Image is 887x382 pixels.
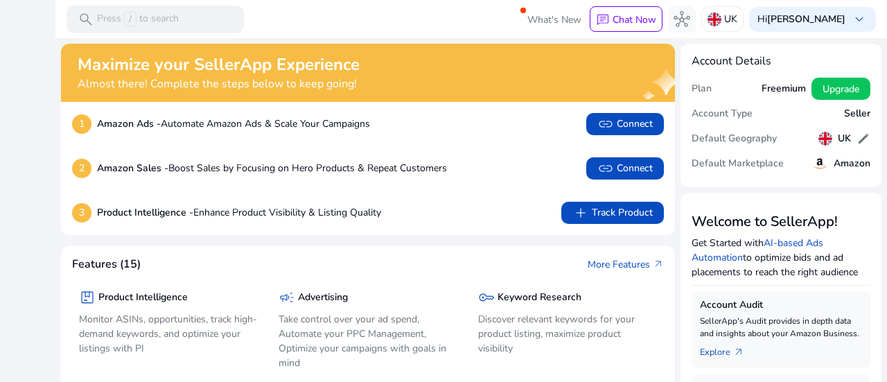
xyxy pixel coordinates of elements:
[78,11,94,28] span: search
[692,108,753,120] h5: Account Type
[596,13,610,27] span: chat
[98,292,188,304] h5: Product Intelligence
[613,13,656,26] p: Chat Now
[590,6,662,33] button: chatChat Now
[597,116,653,132] span: Connect
[298,292,348,304] h5: Advertising
[279,289,295,306] span: campaign
[478,289,495,306] span: key
[97,206,193,219] b: Product Intelligence -
[597,160,653,177] span: Connect
[700,315,862,340] p: SellerApp's Audit provides in depth data and insights about your Amazon Business.
[818,132,832,146] img: uk.svg
[597,160,614,177] span: link
[692,83,712,95] h5: Plan
[597,116,614,132] span: link
[811,78,870,100] button: Upgrade
[767,12,845,26] b: [PERSON_NAME]
[823,82,859,96] span: Upgrade
[674,11,690,28] span: hub
[72,114,91,134] p: 1
[72,258,141,271] h4: Features (15)
[561,202,664,224] button: addTrack Product
[692,214,870,230] h3: Welcome to SellerApp!
[692,236,870,279] p: Get Started with to optimize bids and ad placements to reach the right audience
[124,12,137,27] span: /
[572,205,653,221] span: Track Product
[97,161,447,175] p: Boost Sales by Focusing on Hero Products & Repeat Customers
[72,159,91,178] p: 2
[572,205,589,221] span: add
[97,205,381,220] p: Enhance Product Visibility & Listing Quality
[844,108,870,120] h5: Seller
[700,340,755,359] a: Explorearrow_outward
[588,257,664,272] a: More Featuresarrow_outward
[586,113,664,135] button: linkConnect
[78,78,360,91] h4: Almost there! Complete the steps below to keep going!
[527,8,581,32] span: What's New
[762,83,806,95] h5: Freemium
[733,347,744,358] span: arrow_outward
[97,116,370,131] p: Automate Amazon Ads & Scale Your Campaigns
[851,11,868,28] span: keyboard_arrow_down
[692,133,777,145] h5: Default Geography
[478,312,657,356] p: Discover relevant keywords for your product listing, maximize product visibility
[700,299,862,311] h5: Account Audit
[79,289,96,306] span: package
[72,203,91,223] p: 3
[498,292,581,304] h5: Keyword Research
[692,236,823,264] a: AI-based Ads Automation
[708,12,721,26] img: uk.svg
[724,7,737,31] p: UK
[811,155,828,172] img: amazon.svg
[692,55,870,68] h4: Account Details
[97,117,161,130] b: Amazon Ads -
[834,158,870,170] h5: Amazon
[78,55,360,75] h2: Maximize your SellerApp Experience
[653,259,664,270] span: arrow_outward
[279,312,457,370] p: Take control over your ad spend, Automate your PPC Management, Optimize your campaigns with goals...
[97,162,168,175] b: Amazon Sales -
[857,132,870,146] span: edit
[79,312,258,356] p: Monitor ASINs, opportunities, track high-demand keywords, and optimize your listings with PI
[692,158,784,170] h5: Default Marketplace
[586,157,664,180] button: linkConnect
[838,133,851,145] h5: UK
[97,12,179,27] p: Press to search
[668,6,696,33] button: hub
[757,15,845,24] p: Hi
